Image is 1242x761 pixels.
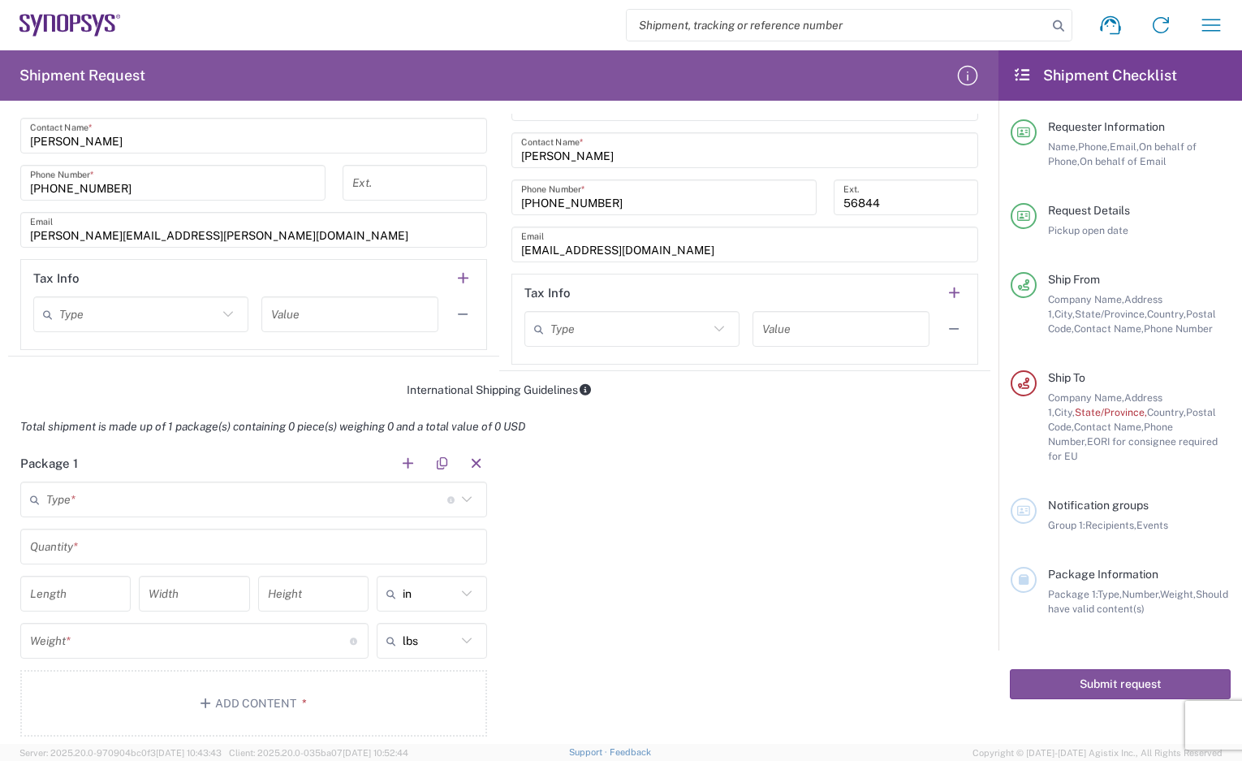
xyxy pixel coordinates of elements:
div: International Shipping Guidelines [8,383,990,397]
span: Company Name, [1048,293,1124,305]
span: Notification groups [1048,499,1149,512]
span: Phone, [1078,141,1110,153]
button: Add Content* [20,670,487,737]
input: Shipment, tracking or reference number [627,10,1047,41]
h2: Tax Info [524,285,571,301]
span: Group 1: [1048,519,1085,531]
span: Client: 2025.20.0-035ba07 [229,748,408,758]
span: Name, [1048,141,1078,153]
h2: Shipment Checklist [1013,66,1177,85]
span: Pickup open date [1048,224,1128,236]
span: Package Information [1048,568,1158,581]
a: Feedback [610,747,651,757]
span: On behalf of Email [1080,155,1167,167]
h2: Tax Info [33,270,80,287]
span: Type, [1098,588,1122,600]
span: Country, [1147,406,1186,418]
a: Support [569,747,610,757]
span: Country, [1147,308,1186,320]
span: Events [1136,519,1168,531]
span: [DATE] 10:52:44 [343,748,408,758]
span: Company Name, [1048,391,1124,404]
span: Email, [1110,141,1139,153]
span: Number, [1122,588,1160,600]
span: State/Province, [1075,406,1147,418]
span: Server: 2025.20.0-970904bc0f3 [19,748,222,758]
span: Requester Information [1048,120,1165,133]
span: Ship To [1048,371,1085,384]
span: Contact Name, [1074,421,1144,433]
span: EORI for consignee required for EU [1048,435,1218,462]
h2: Shipment Request [19,66,145,85]
span: Ship From [1048,273,1100,286]
span: City, [1054,308,1075,320]
em: Total shipment is made up of 1 package(s) containing 0 piece(s) weighing 0 and a total value of 0... [8,420,537,433]
span: Contact Name, [1074,322,1144,335]
span: Copyright © [DATE]-[DATE] Agistix Inc., All Rights Reserved [972,746,1223,760]
span: Recipients, [1085,519,1136,531]
span: Weight, [1160,588,1196,600]
button: Submit request [1010,669,1231,699]
span: Package 1: [1048,588,1098,600]
span: Phone Number [1144,322,1213,335]
span: State/Province, [1075,308,1147,320]
span: City, [1054,406,1075,418]
span: [DATE] 10:43:43 [156,748,222,758]
span: Request Details [1048,204,1130,217]
h2: Package 1 [20,456,78,472]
